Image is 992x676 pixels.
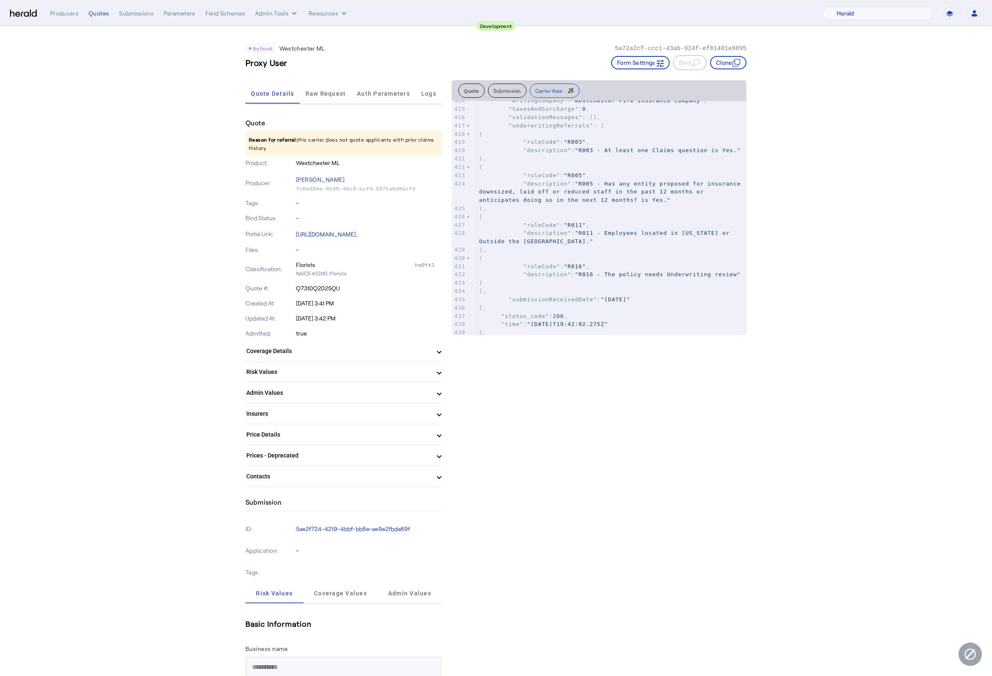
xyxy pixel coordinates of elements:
[309,9,348,18] button: Resources dropdown menu
[296,214,442,222] p: -
[245,424,442,445] mat-expansion-panel-header: Price Details
[246,347,431,356] mat-panel-title: Coverage Details
[245,214,294,222] p: Bind Status:
[164,9,195,18] div: Parameters
[246,368,431,376] mat-panel-title: Risk Values
[245,314,294,323] p: Updated At:
[296,284,442,292] p: Q7310Q2025QU
[245,230,294,238] p: Portal Link:
[479,305,486,311] span: },
[452,229,466,237] div: 428
[296,159,442,167] p: Westchester ML
[509,122,593,129] span: "underwritingReferrals"
[296,261,315,269] div: Florists
[479,230,733,244] span: :
[479,296,630,302] span: :
[523,222,560,228] span: "ruleCode"
[488,84,526,98] button: Submission
[245,118,265,128] h4: Quote
[523,139,560,145] span: "ruleCode"
[246,389,431,397] mat-panel-title: Admin Values
[245,265,294,273] p: Classification:
[296,329,442,338] p: true
[452,254,466,262] div: 430
[245,329,294,338] p: Admitted:
[523,263,560,269] span: "ruleCode"
[523,147,571,153] span: "description"
[479,247,486,253] span: },
[479,313,567,319] span: : ,
[523,230,571,236] span: "description"
[249,137,297,142] span: Reason for referral:
[477,21,516,31] div: Development
[296,546,442,555] p: -
[479,139,590,145] span: : ,
[245,57,287,69] h3: Proxy User
[523,271,571,277] span: "description"
[479,155,486,162] span: },
[245,383,442,403] mat-expansion-panel-header: Admin Values
[245,545,294,557] p: Application:
[452,270,466,279] div: 432
[245,404,442,424] mat-expansion-panel-header: Insurers
[245,497,281,507] h4: Submission
[564,139,586,145] span: "R003"
[452,113,466,122] div: 416
[452,163,466,171] div: 422
[582,106,586,112] span: 0
[452,204,466,213] div: 425
[296,525,442,533] p: 5ae2f724-4219-4bbf-bb8e-ae9e2fbda69f
[509,114,582,120] span: "validationMessages"
[479,172,590,178] span: : ,
[452,130,466,138] div: 418
[10,10,37,18] img: Herald Logo
[452,320,466,328] div: 438
[306,91,346,97] span: Raw Request
[530,84,580,98] button: Carrier Raw
[564,172,586,178] span: "R005"
[523,180,571,187] span: "description"
[246,472,431,481] mat-panel-title: Contacts
[452,287,466,295] div: 434
[575,147,741,153] span: "R003 - At least one Claims question is Yes."
[452,213,466,221] div: 426
[479,222,590,228] span: : ,
[296,231,358,238] a: [URL][DOMAIN_NAME]..
[388,590,431,596] span: Admin Values
[479,106,590,112] span: : ,
[205,9,245,18] div: Field Schemas
[246,451,431,460] mat-panel-title: Prices - Deprecated
[479,122,604,129] span: : [
[245,341,442,361] mat-expansion-panel-header: Coverage Details
[314,590,367,596] span: Coverage Values
[296,199,442,207] p: -
[575,271,741,277] span: "R016 - The policy needs Underwriting review"
[357,91,410,97] span: Auth Parameters
[479,321,608,327] span: :
[479,180,744,203] span: "R005 - Has any entity proposed for insurance downsized, laid off or reduced staff in the past 12...
[452,221,466,229] div: 427
[245,567,294,578] p: Tags:
[458,84,485,98] button: Quote
[479,131,483,137] span: {
[296,186,442,192] p: 7c6e854e-4105-46c3-bcf3-3371a6d5acf2
[119,9,154,18] div: Submissions
[452,122,466,130] div: 417
[245,132,442,155] p: this carrier does not quote applicants with prior claims history.
[279,44,325,53] p: Westchester ML
[89,9,109,18] div: Quotes
[523,172,560,178] span: "ruleCode"
[601,296,630,302] span: "[DATE]"
[415,261,442,269] div: hq0tkl
[245,199,294,207] p: Tags:
[452,146,466,155] div: 420
[296,269,442,277] p: NAICS 453110: Florists
[251,91,294,97] span: Quote Details
[253,46,273,51] span: Referral
[452,262,466,271] div: 431
[255,9,299,18] button: internal dropdown menu
[245,159,294,167] p: Product:
[615,44,747,53] p: 5a72a2cf-ccc1-43ab-924f-ef81401a9895
[245,445,442,465] mat-expansion-panel-header: Prices - Deprecated
[245,523,294,535] p: ID:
